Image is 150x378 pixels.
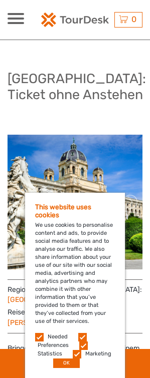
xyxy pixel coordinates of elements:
span: Reisemethode: [8,305,142,328]
span: 0 [130,15,138,24]
img: 4ca5732b837e4067a2e5a4a7942991f3_main_slider.jpg [8,135,142,269]
label: Needed [48,333,68,341]
h1: [GEOGRAPHIC_DATA]: Ticket ohne Anstehen [8,71,146,103]
img: 2254-3441b4b5-4e5f-4d00-b396-31f1d84a6ebf_logo_small.png [41,13,108,28]
label: Marketing [85,350,111,358]
span: Region / Startet in/[GEOGRAPHIC_DATA]: [8,285,142,305]
a: Andere / [PERSON_NAME] [8,308,88,327]
div: We use cookies to personalise content and ads, to provide social media features and to analyse ou... [25,193,125,378]
label: Preferences [38,342,69,350]
label: Statistics [38,350,62,358]
a: [GEOGRAPHIC_DATA] [8,295,78,304]
h5: This website uses cookies [35,203,115,219]
button: OK [53,358,80,368]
